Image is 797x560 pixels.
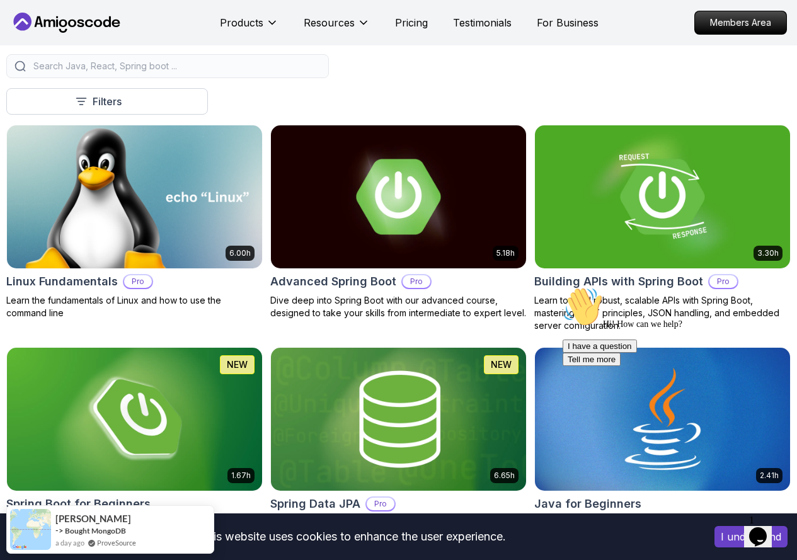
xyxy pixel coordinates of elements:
[757,248,779,258] p: 3.30h
[31,60,321,72] input: Search Java, React, Spring boot ...
[220,15,263,30] p: Products
[453,15,512,30] a: Testimonials
[55,513,131,524] span: [PERSON_NAME]
[534,273,703,290] h2: Building APIs with Spring Boot
[534,294,791,332] p: Learn to build robust, scalable APIs with Spring Boot, mastering REST principles, JSON handling, ...
[231,471,251,481] p: 1.67h
[271,348,526,491] img: Spring Data JPA card
[227,358,248,371] p: NEW
[6,495,151,513] h2: Spring Boot for Beginners
[6,347,263,542] a: Spring Boot for Beginners card1.67hNEWSpring Boot for BeginnersBuild a CRUD API with Spring Boot ...
[694,11,787,35] a: Members Area
[395,15,428,30] a: Pricing
[491,358,512,371] p: NEW
[7,348,262,491] img: Spring Boot for Beginners card
[714,526,788,547] button: Accept cookies
[55,537,84,548] span: a day ago
[496,248,515,258] p: 5.18h
[55,525,64,535] span: ->
[6,294,263,319] p: Learn the fundamentals of Linux and how to use the command line
[5,5,45,45] img: :wave:
[558,282,784,503] iframe: chat widget
[534,347,791,542] a: Java for Beginners card2.41hJava for BeginnersBeginner-friendly Java course for essential program...
[97,537,136,548] a: ProveSource
[304,15,370,40] button: Resources
[367,498,394,510] p: Pro
[494,471,515,481] p: 6.65h
[6,273,118,290] h2: Linux Fundamentals
[271,125,526,268] img: Advanced Spring Boot card
[5,58,79,71] button: I have a question
[5,38,125,47] span: Hi! How can we help?
[5,71,63,84] button: Tell me more
[65,526,126,535] a: Bought MongoDB
[270,294,527,319] p: Dive deep into Spring Boot with our advanced course, designed to take your skills from intermedia...
[220,15,278,40] button: Products
[1,122,268,271] img: Linux Fundamentals card
[695,11,786,34] p: Members Area
[124,275,152,288] p: Pro
[10,509,51,550] img: provesource social proof notification image
[229,248,251,258] p: 6.00h
[270,347,527,542] a: Spring Data JPA card6.65hNEWSpring Data JPAProMaster database management, advanced querying, and ...
[403,275,430,288] p: Pro
[270,273,396,290] h2: Advanced Spring Boot
[6,88,208,115] button: Filters
[709,275,737,288] p: Pro
[93,94,122,109] p: Filters
[537,15,599,30] a: For Business
[304,15,355,30] p: Resources
[744,510,784,547] iframe: chat widget
[270,125,527,319] a: Advanced Spring Boot card5.18hAdvanced Spring BootProDive deep into Spring Boot with our advanced...
[534,495,641,513] h2: Java for Beginners
[6,125,263,319] a: Linux Fundamentals card6.00hLinux FundamentalsProLearn the fundamentals of Linux and how to use t...
[5,5,232,84] div: 👋Hi! How can we help?I have a questionTell me more
[535,348,790,491] img: Java for Beginners card
[534,125,791,332] a: Building APIs with Spring Boot card3.30hBuilding APIs with Spring BootProLearn to build robust, s...
[535,125,790,268] img: Building APIs with Spring Boot card
[270,495,360,513] h2: Spring Data JPA
[9,523,696,551] div: This website uses cookies to enhance the user experience.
